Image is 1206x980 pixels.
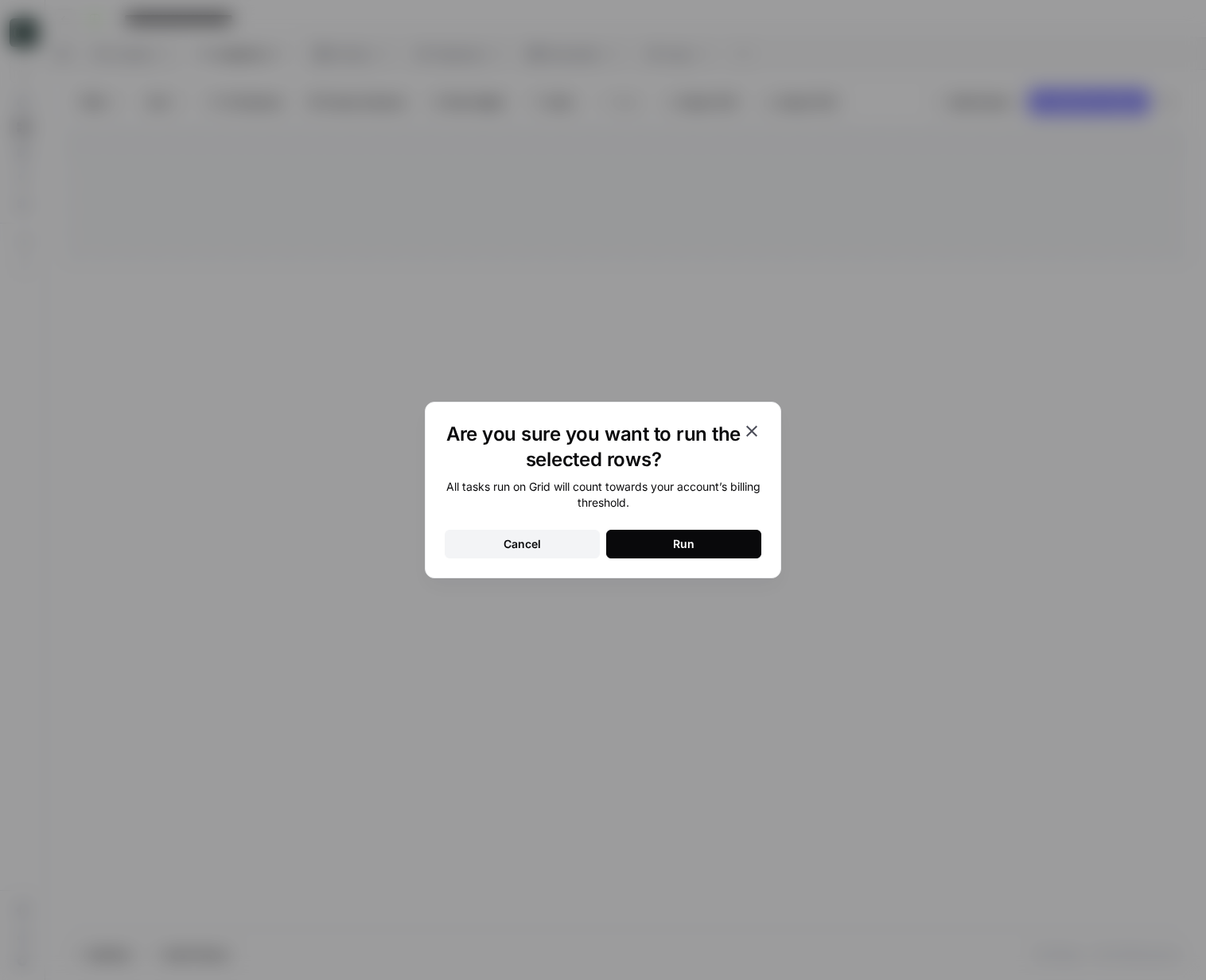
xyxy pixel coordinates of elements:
h1: Are you sure you want to run the selected rows? [445,422,742,472]
div: Cancel [504,536,541,552]
div: Run [673,536,694,552]
div: All tasks run on Grid will count towards your account’s billing threshold. [445,479,761,511]
button: Cancel [445,530,600,558]
button: Run [606,530,761,558]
